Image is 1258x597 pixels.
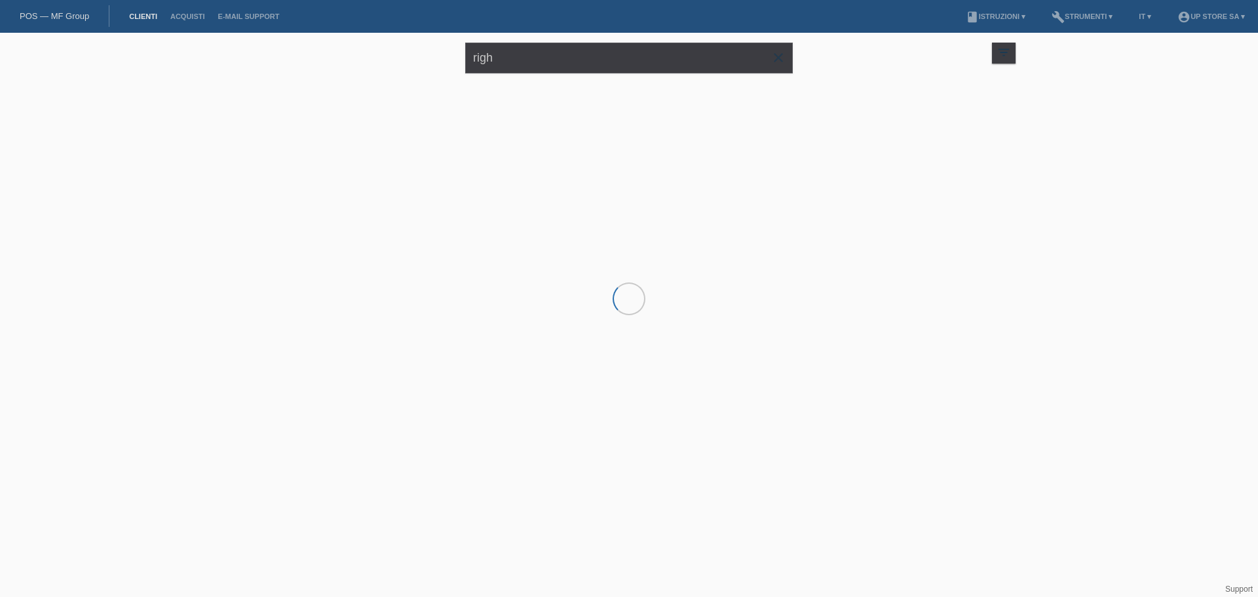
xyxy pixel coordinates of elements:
i: book [966,10,979,24]
a: POS — MF Group [20,11,89,21]
a: IT ▾ [1132,12,1158,20]
a: E-mail Support [212,12,286,20]
i: filter_list [997,45,1011,60]
a: account_circleUp Store SA ▾ [1171,12,1251,20]
a: Clienti [123,12,164,20]
i: build [1052,10,1065,24]
i: account_circle [1177,10,1191,24]
input: Ricerca... [465,43,793,73]
a: buildStrumenti ▾ [1045,12,1119,20]
a: bookIstruzioni ▾ [959,12,1032,20]
i: close [771,50,786,66]
a: Support [1225,585,1253,594]
a: Acquisti [164,12,212,20]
